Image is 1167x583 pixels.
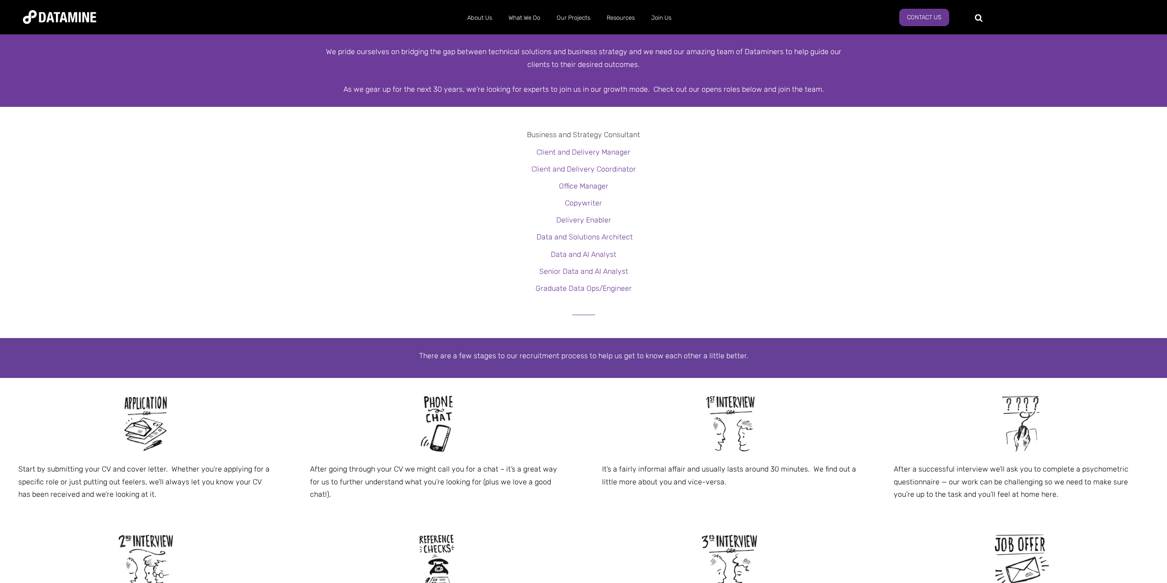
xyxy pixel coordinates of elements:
[459,6,500,30] a: About Us
[500,6,548,30] a: What We Do
[565,199,602,207] a: Copywriter
[403,389,472,458] img: Join Us!
[598,6,643,30] a: Resources
[987,389,1056,458] img: Join Us!
[23,10,96,24] img: Datamine
[894,463,1149,500] p: After a successful interview we’ll ask you to complete a psychometric questionnaire — our work ca...
[527,130,640,139] a: Business and Strategy Consultant
[548,6,598,30] a: Our Projects
[536,148,631,156] a: Client and Delivery Manager
[602,463,857,488] p: It’s a fairly informal affair and usually lasts around 30 minutes. We find out a little more abou...
[531,165,636,173] a: Client and Delivery Coordinator
[536,233,633,241] a: Data and Solutions Architect
[310,463,565,500] p: After going through your CV we might call you for a chat – it’s a great way for us to further und...
[539,267,628,276] a: Senior Data and AI Analyst
[899,9,949,26] a: Contact Us
[322,350,845,362] p: There are a few stages to our recruitment process to help us get to know each other a little better.
[111,389,180,458] img: Join Us!
[551,250,616,259] a: Data and AI Analyst
[643,6,680,30] a: Join Us
[556,216,611,224] a: Delivery Enabler
[322,83,845,95] div: As we gear up for the next 30 years, we're looking for experts to join us in our growth mode. Che...
[536,284,632,293] a: Graduate Data Ops/Engineer
[322,45,845,70] div: We pride ourselves on bridging the gap between technical solutions and business strategy and we n...
[695,389,764,458] img: Join Us!
[18,463,273,500] p: Start by submitting your CV and cover letter. Whether you’re applying for a specific role or just...
[559,182,608,190] a: Office Manager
